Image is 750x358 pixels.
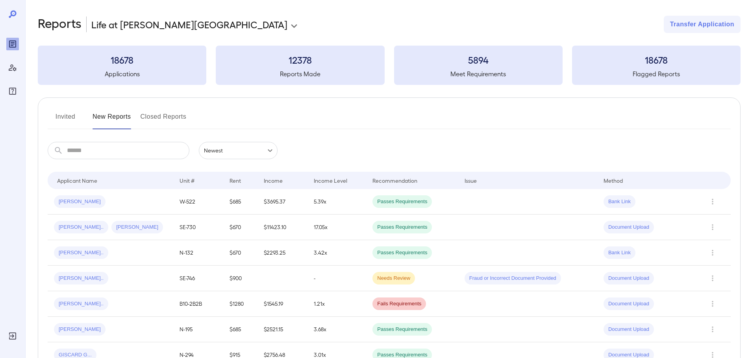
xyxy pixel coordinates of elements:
span: Bank Link [604,249,635,257]
td: SE-746 [173,266,223,291]
td: 1.21x [307,291,366,317]
td: $3695.37 [257,189,307,215]
button: Row Actions [706,297,719,310]
span: Passes Requirements [372,249,432,257]
td: $2293.25 [257,240,307,266]
span: [PERSON_NAME] [54,326,106,333]
button: Closed Reports [141,110,187,129]
td: 3.42x [307,240,366,266]
div: Applicant Name [57,176,97,185]
h3: 12378 [216,53,384,66]
div: Rent [230,176,242,185]
div: Method [604,176,623,185]
h3: 18678 [572,53,741,66]
button: Transfer Application [664,16,741,33]
h5: Reports Made [216,69,384,79]
td: N-195 [173,317,223,342]
div: FAQ [6,85,19,97]
button: Row Actions [706,195,719,208]
span: Document Upload [604,300,654,308]
td: $670 [223,240,257,266]
span: Fails Requirements [372,300,426,308]
button: Row Actions [706,272,719,285]
div: Issue [465,176,477,185]
td: $1545.19 [257,291,307,317]
button: Row Actions [706,323,719,336]
td: $11423.10 [257,215,307,240]
p: Life at [PERSON_NAME][GEOGRAPHIC_DATA] [91,18,287,31]
span: [PERSON_NAME].. [54,300,108,308]
td: $2521.15 [257,317,307,342]
td: $900 [223,266,257,291]
span: Document Upload [604,326,654,333]
div: Income Level [314,176,347,185]
summary: 18678Applications12378Reports Made5894Meet Requirements18678Flagged Reports [38,46,741,85]
span: [PERSON_NAME].. [54,224,108,231]
span: [PERSON_NAME].. [54,249,108,257]
div: Manage Users [6,61,19,74]
div: Recommendation [372,176,417,185]
h2: Reports [38,16,81,33]
button: Row Actions [706,221,719,233]
td: 17.05x [307,215,366,240]
td: $670 [223,215,257,240]
td: N-132 [173,240,223,266]
h3: 18678 [38,53,206,66]
span: [PERSON_NAME].. [54,275,108,282]
h5: Meet Requirements [394,69,563,79]
span: Passes Requirements [372,224,432,231]
h3: 5894 [394,53,563,66]
td: $685 [223,189,257,215]
span: Bank Link [604,198,635,206]
td: 3.68x [307,317,366,342]
td: B10-2B2B [173,291,223,317]
td: W-522 [173,189,223,215]
button: Row Actions [706,246,719,259]
td: $1280 [223,291,257,317]
span: [PERSON_NAME] [54,198,106,206]
span: Document Upload [604,275,654,282]
button: Invited [48,110,83,129]
div: Log Out [6,330,19,342]
span: Passes Requirements [372,198,432,206]
div: Unit # [180,176,194,185]
div: Newest [199,142,278,159]
span: Fraud or Incorrect Document Provided [465,275,561,282]
td: $685 [223,317,257,342]
span: [PERSON_NAME] [111,224,163,231]
span: Passes Requirements [372,326,432,333]
td: SE-730 [173,215,223,240]
span: Document Upload [604,224,654,231]
div: Reports [6,38,19,50]
h5: Applications [38,69,206,79]
button: New Reports [93,110,131,129]
span: Needs Review [372,275,415,282]
h5: Flagged Reports [572,69,741,79]
div: Income [264,176,283,185]
td: 5.39x [307,189,366,215]
td: - [307,266,366,291]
